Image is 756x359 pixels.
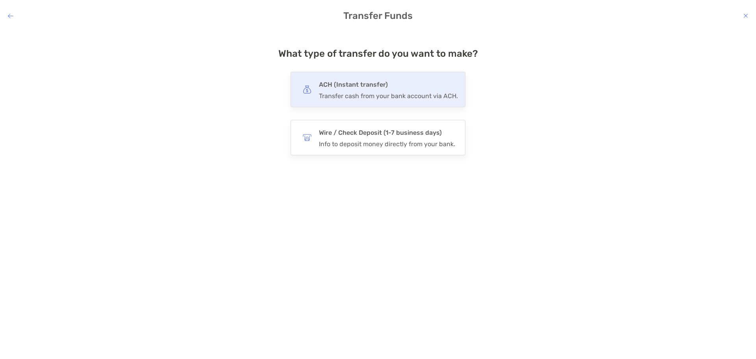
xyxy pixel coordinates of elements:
[303,85,311,94] img: button icon
[319,140,455,148] div: Info to deposit money directly from your bank.
[319,79,458,90] h4: ACH (Instant transfer)
[278,48,478,59] h4: What type of transfer do you want to make?
[319,92,458,100] div: Transfer cash from your bank account via ACH.
[319,127,455,138] h4: Wire / Check Deposit (1-7 business days)
[303,133,311,142] img: button icon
